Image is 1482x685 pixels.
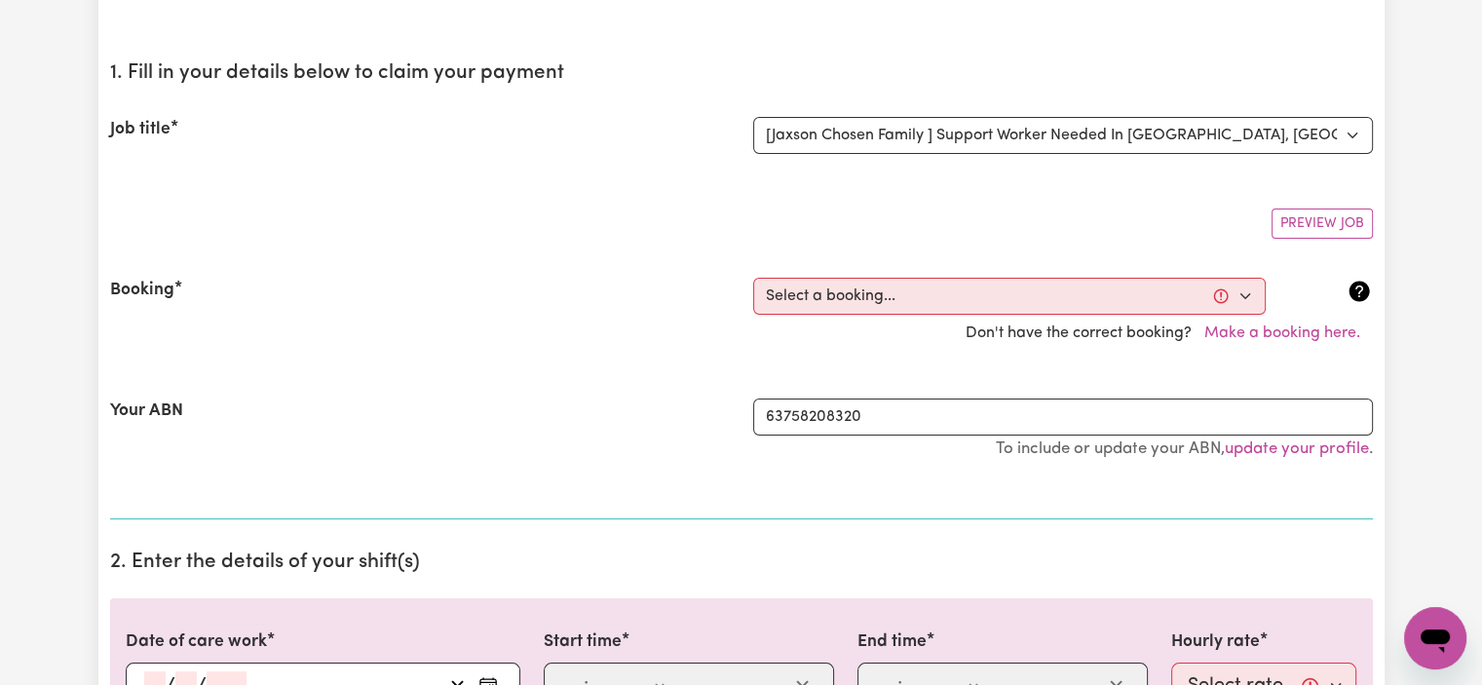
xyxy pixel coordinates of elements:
small: To include or update your ABN, . [996,440,1373,457]
label: Start time [544,629,622,655]
label: Hourly rate [1171,629,1260,655]
iframe: Button to launch messaging window [1404,607,1466,669]
label: Job title [110,117,171,142]
label: End time [857,629,927,655]
label: Your ABN [110,399,183,424]
h2: 2. Enter the details of your shift(s) [110,551,1373,575]
a: update your profile [1225,440,1369,457]
span: Don't have the correct booking? [966,325,1373,341]
label: Booking [110,278,174,303]
h2: 1. Fill in your details below to claim your payment [110,61,1373,86]
button: Make a booking here. [1192,315,1373,352]
button: Preview Job [1272,209,1373,239]
label: Date of care work [126,629,267,655]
